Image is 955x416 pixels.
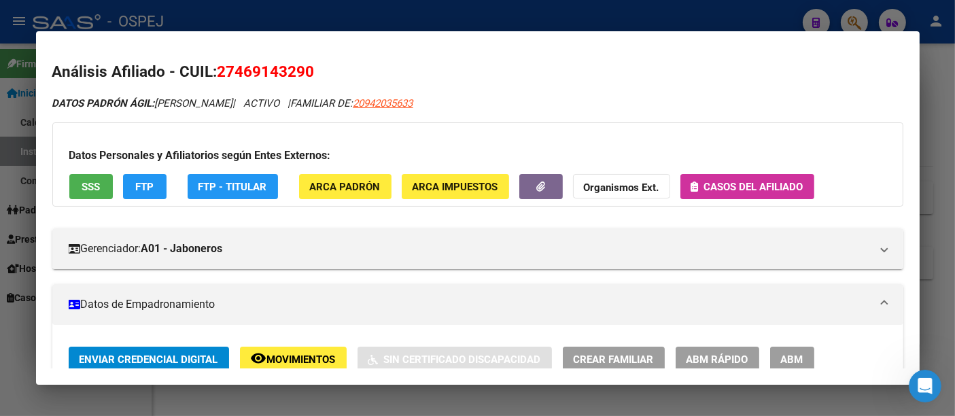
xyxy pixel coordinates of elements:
strong: DATOS PADRÓN ÁGIL: [52,97,155,109]
span: ABM Rápido [687,353,748,366]
span: [PERSON_NAME] [52,97,233,109]
mat-panel-title: Gerenciador: [69,241,871,257]
span: FTP [135,181,154,193]
span: ABM [781,353,803,366]
iframe: Intercom live chat [909,370,941,402]
span: Movimientos [267,353,336,366]
button: Casos del afiliado [680,174,814,199]
mat-panel-title: Datos de Empadronamiento [69,296,871,313]
mat-expansion-panel-header: Gerenciador:A01 - Jaboneros [52,228,903,269]
span: ARCA Padrón [310,181,381,193]
button: ARCA Padrón [299,174,392,199]
mat-expansion-panel-header: Datos de Empadronamiento [52,284,903,325]
span: Sin Certificado Discapacidad [384,353,541,366]
span: Enviar Credencial Digital [80,353,218,366]
span: FAMILIAR DE: [291,97,413,109]
button: ABM Rápido [676,347,759,372]
span: ARCA Impuestos [413,181,498,193]
span: FTP - Titular [198,181,267,193]
span: Casos del afiliado [704,181,803,193]
button: Enviar Credencial Digital [69,347,229,372]
button: FTP - Titular [188,174,278,199]
button: ARCA Impuestos [402,174,509,199]
mat-icon: remove_red_eye [251,350,267,366]
i: | ACTIVO | [52,97,413,109]
button: ABM [770,347,814,372]
strong: A01 - Jaboneros [141,241,223,257]
span: Crear Familiar [574,353,654,366]
button: Sin Certificado Discapacidad [358,347,552,372]
span: SSS [82,181,100,193]
span: 20942035633 [353,97,413,109]
button: Crear Familiar [563,347,665,372]
strong: Organismos Ext. [584,181,659,194]
button: Organismos Ext. [573,174,670,199]
h3: Datos Personales y Afiliatorios según Entes Externos: [69,148,886,164]
h2: Análisis Afiliado - CUIL: [52,60,903,84]
span: 27469143290 [218,63,315,80]
button: FTP [123,174,167,199]
button: Movimientos [240,347,347,372]
button: SSS [69,174,113,199]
